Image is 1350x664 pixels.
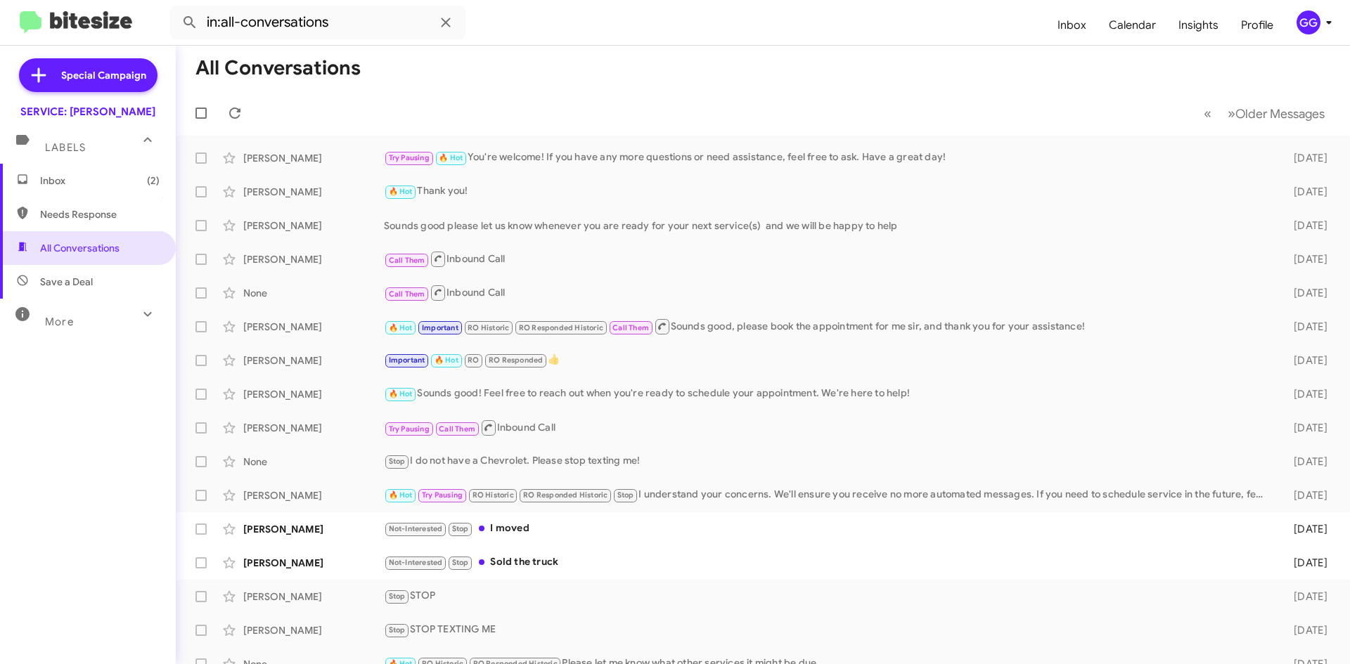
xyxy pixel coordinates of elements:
span: 🔥 Hot [439,153,463,162]
a: Special Campaign [19,58,157,92]
div: [DATE] [1271,185,1339,199]
span: Try Pausing [389,424,430,434]
div: Thank you! [384,183,1271,200]
div: [PERSON_NAME] [243,590,384,604]
div: Inbound Call [384,284,1271,301]
div: [PERSON_NAME] [243,556,384,570]
div: I understand your concerns. We'll ensure you receive no more automated messages. If you need to s... [384,487,1271,503]
div: [DATE] [1271,387,1339,401]
div: Sounds good, please book the appointment for me sir, and thank you for your assistance! [384,318,1271,335]
span: Call Them [389,256,425,265]
span: Needs Response [40,207,160,221]
span: Not-Interested [389,558,443,567]
span: 🔥 Hot [389,490,413,500]
span: RO Responded Historic [519,323,603,332]
span: Call Them [612,323,649,332]
span: RO Historic [468,323,509,332]
span: Stop [452,558,469,567]
div: I moved [384,521,1271,537]
div: [PERSON_NAME] [243,488,384,502]
div: [DATE] [1271,455,1339,469]
div: [DATE] [1271,151,1339,165]
button: GG [1285,11,1335,34]
button: Previous [1195,99,1220,128]
div: [PERSON_NAME] [243,522,384,536]
span: Important [389,356,425,365]
span: Older Messages [1235,106,1325,122]
span: Stop [389,625,406,634]
div: [DATE] [1271,320,1339,334]
span: Stop [617,490,634,500]
div: Sounds good please let us know whenever you are ready for your next service(s) and we will be hap... [384,219,1271,233]
button: Next [1219,99,1333,128]
div: [DATE] [1271,353,1339,367]
span: RO Responded [489,356,543,365]
span: Call Them [389,289,425,299]
a: Insights [1167,5,1230,46]
span: RO Responded Historic [523,490,607,500]
span: Call Them [439,424,475,434]
h1: All Conversations [195,57,361,79]
div: [DATE] [1271,556,1339,570]
div: You're welcome! If you have any more questions or need assistance, feel free to ask. Have a great... [384,150,1271,166]
span: Not-Interested [389,524,443,533]
div: [PERSON_NAME] [243,353,384,367]
span: Inbox [40,174,160,188]
span: 🔥 Hot [389,187,413,196]
div: [PERSON_NAME] [243,252,384,266]
div: [PERSON_NAME] [243,185,384,199]
span: 🔥 Hot [389,389,413,398]
span: Try Pausing [389,153,430,162]
div: None [243,455,384,469]
a: Calendar [1098,5,1167,46]
div: [PERSON_NAME] [243,623,384,637]
div: Sounds good! Feel free to reach out when you're ready to schedule your appointment. We're here to... [384,386,1271,402]
span: Save a Deal [40,275,93,289]
div: [DATE] [1271,421,1339,435]
div: Inbound Call [384,419,1271,436]
span: Stop [389,592,406,601]
span: Stop [389,457,406,466]
div: [DATE] [1271,522,1339,536]
span: Labels [45,141,86,154]
div: SERVICE: [PERSON_NAME] [20,105,155,119]
span: Try Pausing [422,490,463,500]
span: All Conversations [40,241,120,255]
span: « [1204,105,1211,122]
span: 🔥 Hot [435,356,458,365]
span: Important [422,323,458,332]
div: STOP TEXTING ME [384,622,1271,638]
span: Stop [452,524,469,533]
input: Search [170,6,465,39]
div: [PERSON_NAME] [243,320,384,334]
div: I do not have a Chevrolet. Please stop texting me! [384,453,1271,469]
span: RO [468,356,479,365]
span: » [1228,105,1235,122]
div: Inbound Call [384,250,1271,268]
div: [PERSON_NAME] [243,387,384,401]
span: Profile [1230,5,1285,46]
span: RO Historic [472,490,514,500]
div: [PERSON_NAME] [243,421,384,435]
div: [DATE] [1271,488,1339,502]
span: More [45,315,74,328]
span: (2) [147,174,160,188]
div: [DATE] [1271,219,1339,233]
div: Sold the truck [384,554,1271,571]
div: 👍 [384,352,1271,368]
span: Special Campaign [61,68,146,82]
div: None [243,286,384,300]
div: [DATE] [1271,623,1339,637]
a: Inbox [1046,5,1098,46]
nav: Page navigation example [1196,99,1333,128]
div: [DATE] [1271,286,1339,300]
span: 🔥 Hot [389,323,413,332]
div: STOP [384,588,1271,604]
div: [DATE] [1271,252,1339,266]
div: [PERSON_NAME] [243,219,384,233]
div: GG [1297,11,1320,34]
div: [DATE] [1271,590,1339,604]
